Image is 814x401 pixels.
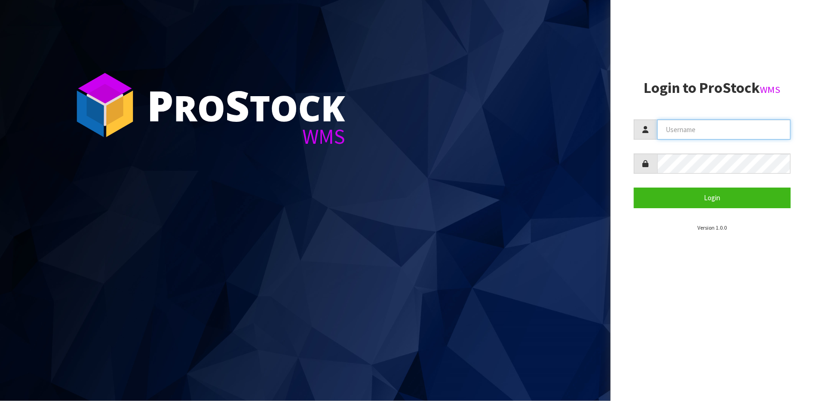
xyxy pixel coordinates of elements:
img: ProStock Cube [70,70,140,140]
small: Version 1.0.0 [697,224,727,231]
button: Login [634,188,791,208]
div: WMS [147,126,345,147]
span: S [225,77,250,134]
small: WMS [760,84,781,96]
input: Username [657,120,791,140]
h2: Login to ProStock [634,80,791,96]
div: ro tock [147,84,345,126]
span: P [147,77,174,134]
